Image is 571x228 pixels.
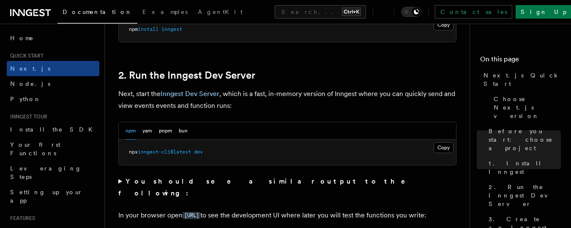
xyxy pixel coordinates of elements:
a: Leveraging Steps [7,161,99,184]
h4: On this page [480,54,561,68]
span: Features [7,215,35,222]
span: 1. Install Inngest [489,159,561,176]
span: dev [194,149,203,155]
span: Next.js [10,65,50,72]
span: Node.js [10,80,50,87]
p: Next, start the , which is a fast, in-memory version of Inngest where you can quickly send and vi... [118,88,456,112]
span: Choose Next.js version [494,95,561,120]
a: Python [7,91,99,107]
a: Install the SDK [7,122,99,137]
span: npx [129,149,138,155]
span: Next.js Quick Start [484,71,561,88]
button: Toggle dark mode [401,7,421,17]
a: Before you start: choose a project [485,124,561,156]
a: Next.js [7,61,99,76]
span: AgentKit [198,8,243,15]
span: Quick start [7,52,44,59]
a: Examples [137,3,193,23]
a: Setting up your app [7,184,99,208]
code: [URL] [183,212,200,219]
a: Next.js Quick Start [480,68,561,91]
a: 2. Run the Inngest Dev Server [485,179,561,212]
a: Documentation [57,3,137,24]
span: Python [10,96,41,102]
button: npm [126,122,136,140]
button: Copy [434,142,454,153]
a: Node.js [7,76,99,91]
span: Inngest tour [7,113,47,120]
span: inngest [161,26,182,32]
button: bun [179,122,188,140]
span: 2. Run the Inngest Dev Server [489,183,561,208]
a: Inngest Dev Server [161,90,219,98]
span: install [138,26,158,32]
span: Install the SDK [10,126,98,133]
a: Choose Next.js version [490,91,561,124]
span: Documentation [63,8,132,15]
button: pnpm [159,122,172,140]
p: In your browser open to see the development UI where later you will test the functions you write: [118,209,456,222]
a: Contact sales [435,5,512,19]
span: Your first Functions [10,141,60,157]
a: Your first Functions [7,137,99,161]
span: Leveraging Steps [10,165,82,180]
a: 1. Install Inngest [485,156,561,179]
button: Copy [434,19,454,30]
span: Examples [142,8,188,15]
a: AgentKit [193,3,248,23]
span: Home [10,34,34,42]
a: Home [7,30,99,46]
span: Before you start: choose a project [489,127,561,152]
strong: You should see a similar output to the following: [118,177,417,197]
span: inngest-cli@latest [138,149,191,155]
span: Setting up your app [10,189,83,204]
button: Search...Ctrl+K [275,5,366,19]
kbd: Ctrl+K [342,8,361,16]
summary: You should see a similar output to the following: [118,176,456,199]
a: 2. Run the Inngest Dev Server [118,69,255,81]
a: [URL] [183,211,200,219]
span: npm [129,26,138,32]
button: yarn [142,122,152,140]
